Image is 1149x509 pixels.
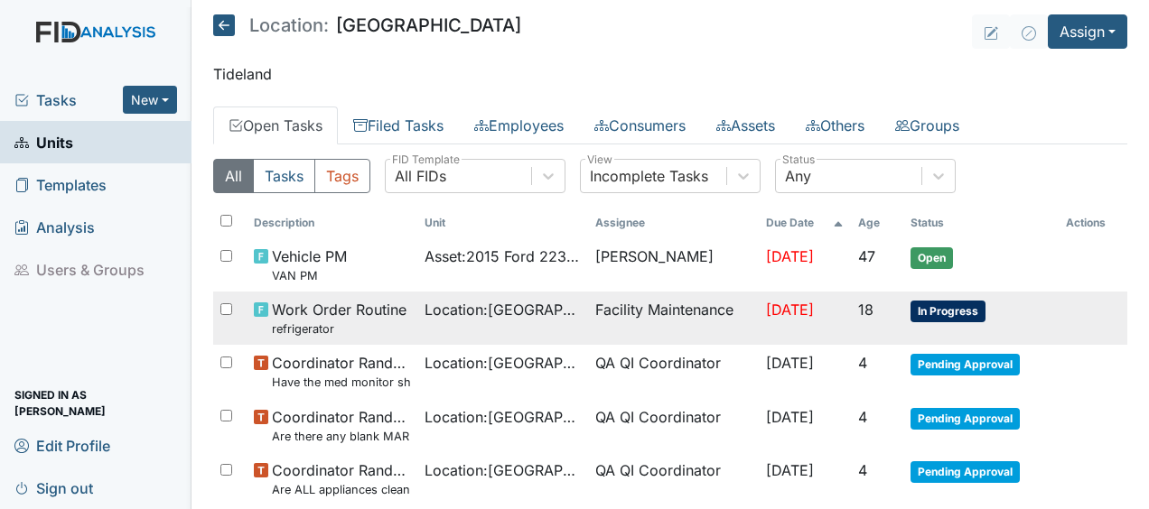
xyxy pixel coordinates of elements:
span: [DATE] [766,247,814,265]
span: Pending Approval [911,354,1020,375]
span: Templates [14,171,107,199]
span: Pending Approval [911,408,1020,430]
span: Asset : 2015 Ford 22364 [425,245,581,267]
span: 4 [858,354,867,372]
a: Employees [459,106,579,144]
span: In Progress [911,301,986,322]
p: Tideland [213,63,1127,85]
span: Location : [GEOGRAPHIC_DATA] [425,459,581,481]
span: Location : [GEOGRAPHIC_DATA] [425,299,581,320]
button: Assign [1048,14,1127,49]
span: [DATE] [766,408,814,426]
th: Toggle SortBy [851,208,903,238]
a: Open Tasks [213,106,338,144]
th: Actions [1059,208,1127,238]
th: Toggle SortBy [417,208,588,238]
th: Toggle SortBy [903,208,1060,238]
div: Type filter [213,159,370,193]
span: 4 [858,461,867,479]
span: Coordinator Random Are there any blank MAR"s [272,406,410,445]
small: Have the med monitor sheets been filled out? [272,374,410,391]
td: QA QI Coordinator [588,452,759,505]
th: Toggle SortBy [759,208,851,238]
span: [DATE] [766,301,814,319]
td: QA QI Coordinator [588,399,759,452]
span: Vehicle PM VAN PM [272,245,347,284]
button: Tasks [253,159,315,193]
small: Are ALL appliances clean and working properly? [272,481,410,498]
span: [DATE] [766,461,814,479]
th: Toggle SortBy [247,208,417,238]
button: All [213,159,254,193]
a: Tasks [14,89,123,111]
td: QA QI Coordinator [588,345,759,398]
td: [PERSON_NAME] [588,238,759,292]
span: Coordinator Random Have the med monitor sheets been filled out? [272,352,410,391]
span: Location: [249,16,329,34]
span: Edit Profile [14,431,110,459]
th: Assignee [588,208,759,238]
span: Location : [GEOGRAPHIC_DATA] [425,352,581,374]
span: 18 [858,301,873,319]
span: Location : [GEOGRAPHIC_DATA] [425,406,581,428]
span: Signed in as [PERSON_NAME] [14,389,177,417]
span: Sign out [14,474,93,502]
span: 47 [858,247,875,265]
span: Pending Approval [911,461,1020,483]
td: Facility Maintenance [588,292,759,345]
h5: [GEOGRAPHIC_DATA] [213,14,521,36]
span: 4 [858,408,867,426]
span: Units [14,128,73,156]
small: VAN PM [272,267,347,284]
span: Analysis [14,213,95,241]
div: Any [785,165,811,187]
a: Groups [880,106,975,144]
small: Are there any blank MAR"s [272,428,410,445]
a: Assets [701,106,790,144]
button: Tags [314,159,370,193]
span: [DATE] [766,354,814,372]
span: Coordinator Random Are ALL appliances clean and working properly? [272,459,410,498]
input: Toggle All Rows Selected [220,215,232,227]
a: Filed Tasks [338,106,459,144]
span: Work Order Routine refrigerator [272,299,406,338]
small: refrigerator [272,320,406,338]
button: New [123,86,177,114]
div: All FIDs [395,165,446,187]
span: Open [911,247,953,269]
a: Consumers [579,106,701,144]
div: Incomplete Tasks [590,165,708,187]
a: Others [790,106,880,144]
